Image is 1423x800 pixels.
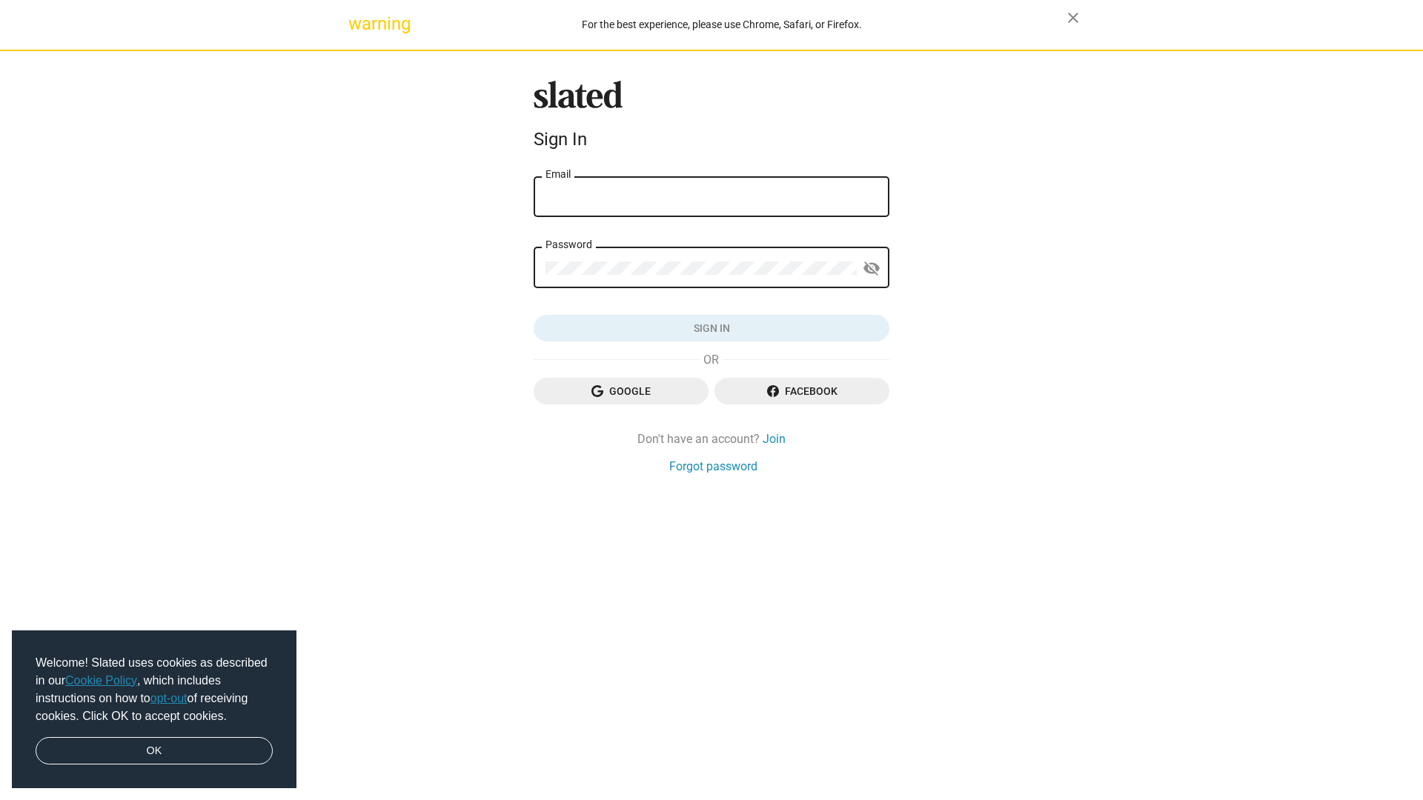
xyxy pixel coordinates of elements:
a: dismiss cookie message [36,737,273,765]
span: Google [545,378,697,404]
button: Facebook [714,378,889,404]
mat-icon: warning [348,15,366,33]
mat-icon: visibility_off [863,257,880,280]
div: For the best experience, please use Chrome, Safari, or Firefox. [377,15,1067,35]
div: cookieconsent [12,630,296,789]
a: Forgot password [669,459,757,474]
button: Google [534,378,709,404]
a: opt-out [150,692,188,704]
div: Don't have an account? [534,431,889,447]
span: Facebook [726,378,878,404]
div: Sign In [534,129,889,150]
button: Show password [857,254,886,284]
span: Welcome! Slated uses cookies as described in our , which includes instructions on how to of recei... [36,654,273,725]
a: Join [763,431,786,447]
sl-branding: Sign In [534,81,889,156]
mat-icon: close [1064,9,1082,27]
a: Cookie Policy [65,674,137,687]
